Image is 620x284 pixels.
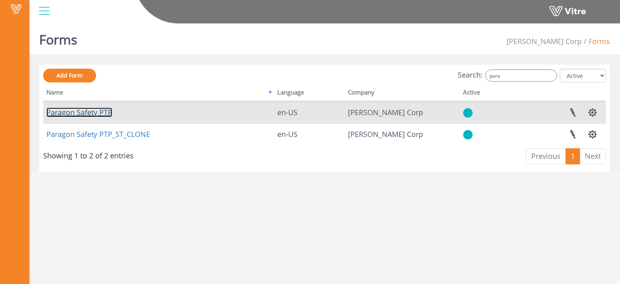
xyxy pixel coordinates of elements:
[348,129,423,139] span: 210
[463,130,473,140] img: yes
[507,36,582,46] span: 210
[43,69,96,82] a: Add Form
[582,36,610,47] li: Forms
[526,148,566,164] a: Previous
[43,147,134,161] div: Showing 1 to 2 of 2 entries
[46,129,150,139] a: Paragon Safety PTP_ST_CLONE
[460,86,509,101] th: Active
[274,86,345,101] th: Language
[274,101,345,123] td: en-US
[39,20,77,55] h1: Forms
[46,107,112,117] a: Paragon Safety PTP
[463,108,473,118] img: yes
[57,72,83,79] span: Add Form
[458,69,557,82] label: Search:
[485,69,557,82] input: Search:
[43,86,274,101] th: Name: activate to sort column descending
[274,123,345,145] td: en-US
[348,107,423,117] span: 210
[345,86,460,101] th: Company
[566,148,580,164] a: 1
[580,148,606,164] a: Next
